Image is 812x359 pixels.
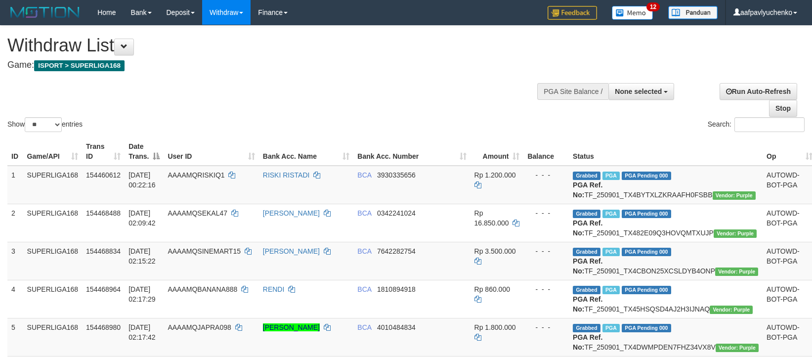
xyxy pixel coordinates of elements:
[573,324,600,332] span: Grabbed
[86,247,121,255] span: 154468834
[23,166,83,204] td: SUPERLIGA168
[377,285,416,293] span: Copy 1810894918 to clipboard
[168,171,224,179] span: AAAAMQRISKIQ1
[474,323,516,331] span: Rp 1.800.000
[622,172,671,180] span: PGA Pending
[569,166,763,204] td: TF_250901_TX4BYTXLZKRAAFH0FSBB
[357,247,371,255] span: BCA
[82,137,125,166] th: Trans ID: activate to sort column ascending
[527,208,565,218] div: - - -
[474,285,510,293] span: Rp 860.000
[573,181,602,199] b: PGA Ref. No:
[602,248,620,256] span: Marked by aafnonsreyleab
[527,170,565,180] div: - - -
[263,209,320,217] a: [PERSON_NAME]
[602,210,620,218] span: Marked by aafnonsreyleab
[263,171,310,179] a: RISKI RISTADI
[602,172,620,180] span: Marked by aafnonsreyleab
[357,171,371,179] span: BCA
[259,137,354,166] th: Bank Acc. Name: activate to sort column ascending
[622,248,671,256] span: PGA Pending
[7,36,531,55] h1: Withdraw List
[357,285,371,293] span: BCA
[708,117,805,132] label: Search:
[615,88,662,95] span: None selected
[377,171,416,179] span: Copy 3930335656 to clipboard
[34,60,125,71] span: ISPORT > SUPERLIGA168
[168,209,227,217] span: AAAAMQSEKAL47
[527,284,565,294] div: - - -
[474,247,516,255] span: Rp 3.500.000
[769,100,797,117] a: Stop
[168,247,241,255] span: AAAAMQSINEMART15
[713,191,756,200] span: Vendor URL: https://trx4.1velocity.biz
[263,285,285,293] a: RENDI
[353,137,470,166] th: Bank Acc. Number: activate to sort column ascending
[377,209,416,217] span: Copy 0342241024 to clipboard
[569,280,763,318] td: TF_250901_TX45HSQSD4AJ2H3IJNAQ
[7,204,23,242] td: 2
[608,83,674,100] button: None selected
[128,209,156,227] span: [DATE] 02:09:42
[573,219,602,237] b: PGA Ref. No:
[569,137,763,166] th: Status
[86,323,121,331] span: 154468980
[128,247,156,265] span: [DATE] 02:15:22
[720,83,797,100] a: Run Auto-Refresh
[612,6,653,20] img: Button%20Memo.svg
[7,5,83,20] img: MOTION_logo.png
[263,323,320,331] a: [PERSON_NAME]
[377,323,416,331] span: Copy 4010484834 to clipboard
[474,171,516,179] span: Rp 1.200.000
[573,172,600,180] span: Grabbed
[474,209,509,227] span: Rp 16.850.000
[527,322,565,332] div: - - -
[7,166,23,204] td: 1
[128,171,156,189] span: [DATE] 00:22:16
[168,323,231,331] span: AAAAMQJAPRA098
[715,268,758,276] span: Vendor URL: https://trx4.1velocity.biz
[7,280,23,318] td: 4
[714,229,757,238] span: Vendor URL: https://trx4.1velocity.biz
[86,285,121,293] span: 154468964
[23,204,83,242] td: SUPERLIGA168
[573,286,600,294] span: Grabbed
[573,257,602,275] b: PGA Ref. No:
[569,204,763,242] td: TF_250901_TX482E09Q3HOVQMTXUJP
[7,242,23,280] td: 3
[602,324,620,332] span: Marked by aafchoeunmanni
[523,137,569,166] th: Balance
[86,209,121,217] span: 154468488
[125,137,164,166] th: Date Trans.: activate to sort column descending
[23,137,83,166] th: Game/API: activate to sort column ascending
[734,117,805,132] input: Search:
[646,2,660,11] span: 12
[573,295,602,313] b: PGA Ref. No:
[357,209,371,217] span: BCA
[25,117,62,132] select: Showentries
[128,323,156,341] span: [DATE] 02:17:42
[710,306,753,314] span: Vendor URL: https://trx4.1velocity.biz
[7,117,83,132] label: Show entries
[622,324,671,332] span: PGA Pending
[23,242,83,280] td: SUPERLIGA168
[573,248,600,256] span: Grabbed
[622,210,671,218] span: PGA Pending
[86,171,121,179] span: 154460612
[548,6,597,20] img: Feedback.jpg
[573,210,600,218] span: Grabbed
[23,280,83,318] td: SUPERLIGA168
[357,323,371,331] span: BCA
[527,246,565,256] div: - - -
[668,6,718,19] img: panduan.png
[569,318,763,356] td: TF_250901_TX4DWMPDEN7FHZ34VX8V
[569,242,763,280] td: TF_250901_TX4CBON25XCSLDYB4ONP
[263,247,320,255] a: [PERSON_NAME]
[128,285,156,303] span: [DATE] 02:17:29
[377,247,416,255] span: Copy 7642282754 to clipboard
[164,137,258,166] th: User ID: activate to sort column ascending
[716,344,759,352] span: Vendor URL: https://trx4.1velocity.biz
[537,83,608,100] div: PGA Site Balance /
[7,60,531,70] h4: Game:
[602,286,620,294] span: Marked by aafchoeunmanni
